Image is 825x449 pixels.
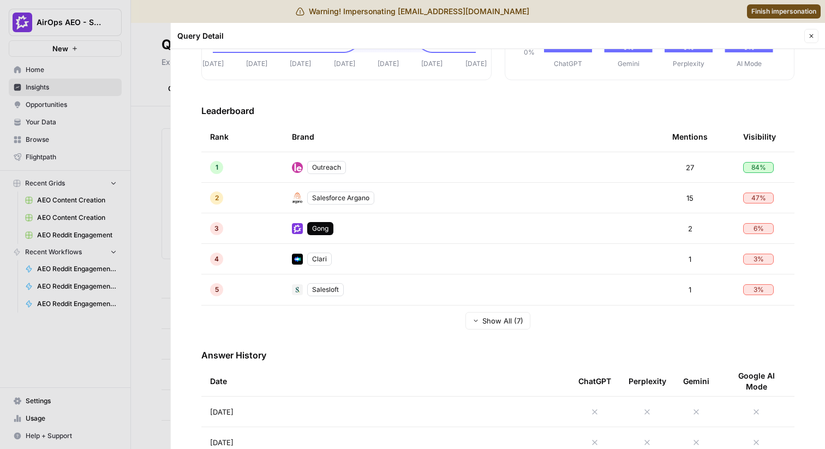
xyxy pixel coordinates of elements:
[751,163,766,172] span: 84 %
[215,285,219,295] span: 5
[202,59,224,68] tspan: [DATE]
[617,59,639,68] tspan: Gemini
[689,284,691,295] span: 1
[686,162,694,173] span: 27
[292,223,303,234] img: w6cjb6u2gvpdnjw72qw8i2q5f3eb
[672,122,708,152] div: Mentions
[754,224,764,234] span: 6 %
[482,315,523,326] span: Show All (7)
[743,122,776,152] div: Visibility
[465,59,487,68] tspan: [DATE]
[554,59,582,68] tspan: ChatGPT
[686,193,694,203] span: 15
[307,283,344,296] div: Salesloft
[210,437,234,448] span: [DATE]
[246,59,267,68] tspan: [DATE]
[465,312,530,330] button: Show All (7)
[307,191,374,205] div: Salesforce Argano
[754,254,764,264] span: 3 %
[578,366,611,396] div: ChatGPT
[751,193,766,203] span: 47 %
[307,253,332,266] div: Clari
[201,349,794,362] h3: Answer History
[421,59,443,68] tspan: [DATE]
[290,59,311,68] tspan: [DATE]
[689,254,691,265] span: 1
[307,161,346,174] div: Outreach
[629,366,666,396] div: Perplexity
[210,406,234,417] span: [DATE]
[688,223,692,234] span: 2
[201,104,794,117] h3: Leaderboard
[334,59,355,68] tspan: [DATE]
[307,222,333,235] div: Gong
[215,193,219,203] span: 2
[292,284,303,295] img: vpq3xj2nnch2e2ivhsgwmf7hbkjf
[292,122,655,152] div: Brand
[216,163,218,172] span: 1
[210,366,561,396] div: Date
[673,59,704,68] tspan: Perplexity
[727,366,786,396] div: Google AI Mode
[754,285,764,295] span: 3 %
[292,254,303,265] img: h6qlr8a97mop4asab8l5qtldq2wv
[736,59,761,68] tspan: AI Mode
[378,59,399,68] tspan: [DATE]
[214,254,219,264] span: 4
[292,193,303,203] img: e001jt87q6ctylcrzboubucy6uux
[683,366,709,396] div: Gemini
[214,224,219,234] span: 3
[177,31,801,41] div: Query Detail
[292,162,303,173] img: w5j8drkl6vorx9oircl0z03rjk9p
[524,48,535,56] tspan: 0%
[210,122,229,152] div: Rank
